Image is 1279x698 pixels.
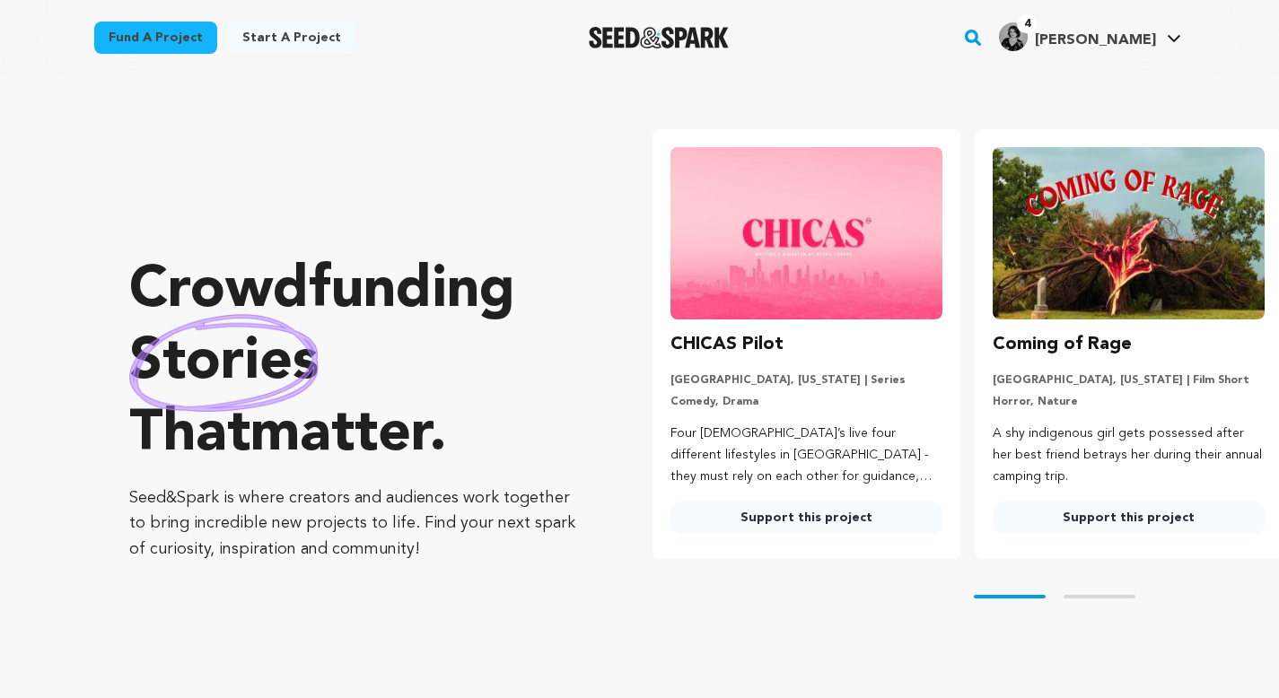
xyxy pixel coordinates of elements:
p: [GEOGRAPHIC_DATA], [US_STATE] | Series [670,373,942,388]
h3: CHICAS Pilot [670,330,784,359]
p: [GEOGRAPHIC_DATA], [US_STATE] | Film Short [993,373,1265,388]
a: Support this project [993,502,1265,534]
p: Horror, Nature [993,395,1265,409]
span: matter [250,406,429,464]
a: Seed&Spark Homepage [589,27,730,48]
h3: Coming of Rage [993,330,1132,359]
a: Jamie A.'s Profile [995,19,1185,51]
p: Seed&Spark is where creators and audiences work together to bring incredible new projects to life... [129,485,581,563]
p: Four [DEMOGRAPHIC_DATA]’s live four different lifestyles in [GEOGRAPHIC_DATA] - they must rely on... [670,423,942,487]
span: [PERSON_NAME] [1035,33,1156,48]
img: 6453dac23ed13684.jpg [999,22,1028,51]
div: Jamie A.'s Profile [999,22,1156,51]
a: Support this project [670,502,942,534]
span: 4 [1017,15,1038,33]
p: Crowdfunding that . [129,256,581,471]
p: Comedy, Drama [670,395,942,409]
a: Start a project [228,22,355,54]
img: Seed&Spark Logo Dark Mode [589,27,730,48]
p: A shy indigenous girl gets possessed after her best friend betrays her during their annual campin... [993,423,1265,487]
img: hand sketched image [129,314,319,412]
img: Coming of Rage image [993,147,1265,319]
span: Jamie A.'s Profile [995,19,1185,57]
a: Fund a project [94,22,217,54]
img: CHICAS Pilot image [670,147,942,319]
